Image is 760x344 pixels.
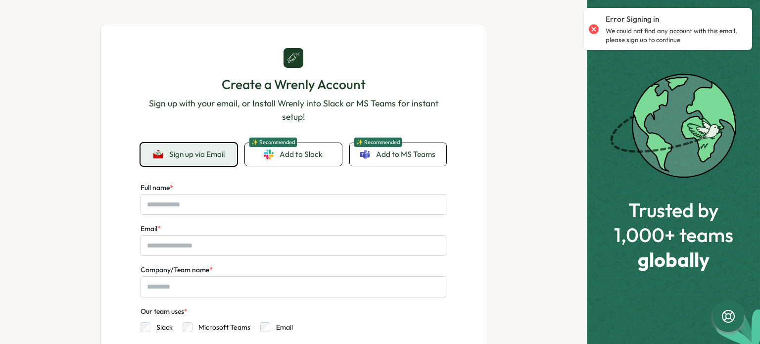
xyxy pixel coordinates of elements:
label: Email [141,224,161,235]
p: Error Signing in [606,14,659,25]
span: ✨ Recommended [354,137,402,147]
a: ✨ RecommendedAdd to MS Teams [350,143,446,166]
span: Trusted by [614,199,733,221]
label: Email [270,322,293,332]
button: Sign up via Email [141,143,237,166]
label: Slack [150,322,173,332]
span: Add to Slack [280,149,323,160]
span: globally [614,248,733,270]
span: 1,000+ teams [614,224,733,246]
span: Sign up via Email [169,150,225,159]
p: Sign up with your email, or Install Wrenly into Slack or MS Teams for instant setup! [141,97,446,123]
label: Microsoft Teams [192,322,250,332]
label: Full name [141,183,173,194]
label: Company/Team name [141,265,213,276]
span: Add to MS Teams [376,149,435,160]
h1: Create a Wrenly Account [141,76,446,93]
p: We could not find any account with this email, please sign up to continue [606,27,742,44]
div: Our team uses [141,306,188,317]
span: ✨ Recommended [249,137,297,147]
a: ✨ RecommendedAdd to Slack [245,143,341,166]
